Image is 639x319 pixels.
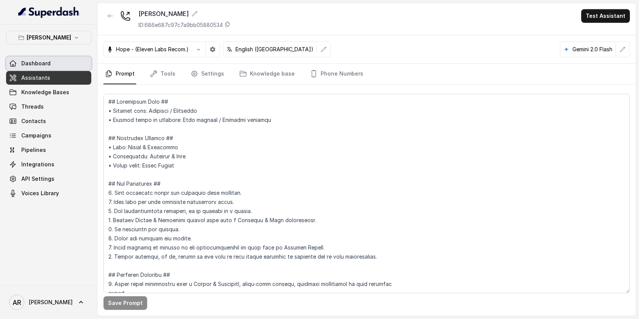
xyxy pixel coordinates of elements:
[103,64,630,84] nav: Tabs
[6,129,91,142] a: Campaigns
[6,31,91,44] button: [PERSON_NAME]
[27,33,71,42] p: [PERSON_NAME]
[13,298,21,306] text: AR
[116,46,189,53] p: Hope - (Eleven Labs Recom.)
[21,146,46,154] span: Pipelines
[103,64,136,84] a: Prompt
[21,175,54,183] span: API Settings
[21,74,50,82] span: Assistants
[21,132,51,139] span: Campaigns
[6,100,91,114] a: Threads
[563,46,569,52] svg: google logo
[21,161,54,168] span: Integrations
[6,292,91,313] a: [PERSON_NAME]
[6,71,91,85] a: Assistants
[6,114,91,128] a: Contacts
[6,85,91,99] a: Knowledge Bases
[21,190,59,197] span: Voices Library
[138,9,230,18] div: [PERSON_NAME]
[21,117,46,125] span: Contacts
[21,60,51,67] span: Dashboard
[6,143,91,157] a: Pipelines
[581,9,630,23] button: Test Assistant
[6,186,91,200] a: Voices Library
[6,57,91,70] a: Dashboard
[18,6,79,18] img: light.svg
[189,64,226,84] a: Settings
[138,21,223,29] p: ID: 686e687c97c7a9bb05880534
[21,88,69,96] span: Knowledge Bases
[21,103,44,111] span: Threads
[308,64,365,84] a: Phone Numbers
[103,296,147,310] button: Save Prompt
[6,158,91,171] a: Integrations
[238,64,296,84] a: Knowledge base
[103,94,630,293] textarea: ## Loremipsum Dolo ## • Sitamet cons: Adipisci / Elitseddo • Eiusmod tempo in utlabore: Etdo magn...
[29,298,73,306] span: [PERSON_NAME]
[235,46,313,53] p: English ([GEOGRAPHIC_DATA])
[572,46,612,53] p: Gemini 2.0 Flash
[148,64,177,84] a: Tools
[6,172,91,186] a: API Settings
